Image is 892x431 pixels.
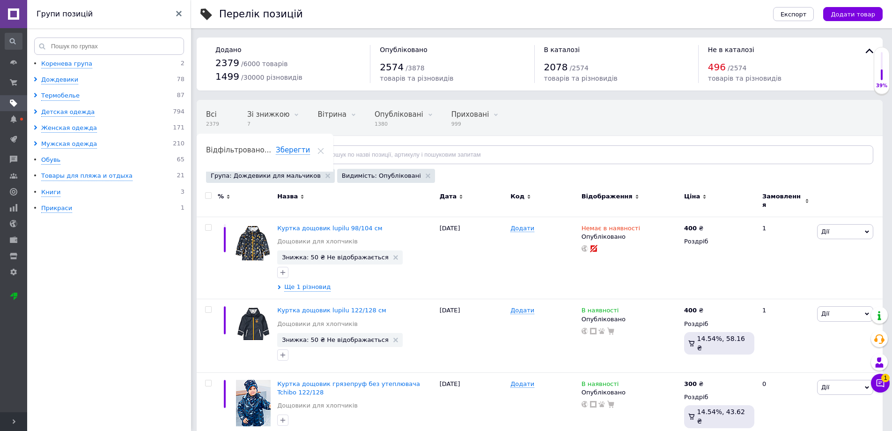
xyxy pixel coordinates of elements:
span: / 30000 різновидів [241,74,302,81]
span: Дії [821,384,829,391]
div: ₴ [684,380,703,388]
div: 1 [757,217,815,299]
div: Мужская одежда [41,140,97,149]
img: Куртка дождевик грязепруф без утеплителя Tchibo 122/128 [236,380,271,426]
a: Дощовики для хлопчиків [277,320,358,328]
span: Дії [821,310,829,317]
span: Замовлення [762,192,803,209]
span: 2379 [206,121,219,128]
span: 1 [881,374,890,382]
input: Пошук по групах [34,38,184,55]
span: Ще 1 різновид [284,283,331,292]
span: Всі [206,110,217,119]
div: Книги [41,188,60,197]
div: Товары для пляжа и отдыха [41,172,133,181]
b: 300 [684,380,697,387]
div: Роздріб [684,237,754,246]
span: Додано [215,46,241,53]
span: 1499 [215,71,239,82]
span: 171 [173,124,184,133]
a: Дощовики для хлопчиків [277,401,358,410]
input: Пошук по назві позиції, артикулу і пошуковим запитам [311,145,873,164]
div: Опубліковано [582,233,679,241]
div: Женская одежда [41,124,97,133]
span: Додати [510,225,534,232]
div: Перелік позицій [219,9,303,19]
div: Прикраси [41,204,72,213]
span: Назва [277,192,298,201]
span: Дії [821,228,829,235]
span: 794 [173,108,184,117]
div: ₴ [684,306,703,315]
div: [DATE] [437,299,509,373]
span: товарів та різновидів [380,75,453,82]
div: Опубліковано [582,388,679,397]
div: ₴ [684,224,703,233]
span: 2078 [544,61,568,73]
a: Дощовики для хлопчиків [277,237,358,246]
b: 400 [684,307,697,314]
span: % [218,192,224,201]
span: В наявності [582,307,619,317]
div: Обувь [41,156,60,165]
a: Куртка дощовик lupilu 98/104 см [277,225,382,232]
span: Не в каталозі [708,46,754,53]
span: Вітрина [317,110,346,119]
div: Термобелье [41,91,80,100]
span: 496 [708,61,726,73]
span: 78 [177,76,184,84]
span: 1 [181,204,184,213]
b: 400 [684,225,697,232]
span: 2574 [380,61,404,73]
div: 39% [874,83,889,89]
span: Група: Дождевики для мальчиков [211,172,321,180]
span: 21 [177,172,184,181]
span: Опубліковано [380,46,428,53]
span: Ціна [684,192,700,201]
span: Знижка: 50 ₴ Не відображається [282,254,389,260]
span: 14.54%, 58.16 ₴ [697,335,745,352]
div: Роздріб [684,320,754,328]
span: Відфільтровано... [206,146,271,154]
span: 210 [173,140,184,149]
span: Додати [510,307,534,314]
a: Куртка дощовик грязепруф без утеплювача Tchibo 122/128 [277,380,420,396]
div: Роздріб [684,393,754,401]
span: 87 [177,91,184,100]
span: 14.54%, 43.62 ₴ [697,408,745,425]
span: Приховані [451,110,489,119]
span: 65 [177,156,184,165]
span: В каталозі [544,46,580,53]
span: Дата [440,192,457,201]
img: Куртка дождевик lupilu 98/104 см [234,224,273,262]
span: Експорт [781,11,807,18]
span: / 2574 [728,64,746,72]
span: Видимість: Опубліковані [342,172,421,180]
span: / 3878 [405,64,424,72]
div: Опубліковано [582,315,679,324]
span: Код [510,192,524,201]
button: Додати товар [823,7,883,21]
span: Додати [510,380,534,388]
span: Відображення [582,192,633,201]
span: Знижка: 50 ₴ Не відображається [282,337,389,343]
img: Куртка дождевик lupilu 122/128 см [234,306,273,342]
span: 3 [181,188,184,197]
span: товарів та різновидів [544,75,618,82]
span: 999 [451,121,489,128]
span: Опубліковані [375,110,423,119]
div: [DATE] [437,217,509,299]
div: Коренева група [41,60,92,68]
span: 2379 [215,57,239,68]
span: 2 [181,60,184,68]
div: Дождевики [41,76,78,84]
span: 1380 [375,121,423,128]
a: Куртка дощовик lupilu 122/128 см [277,307,386,314]
span: Немає в наявності [582,225,640,234]
span: / 2574 [570,64,589,72]
div: 1 [757,299,815,373]
span: / 6000 товарів [241,60,288,68]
